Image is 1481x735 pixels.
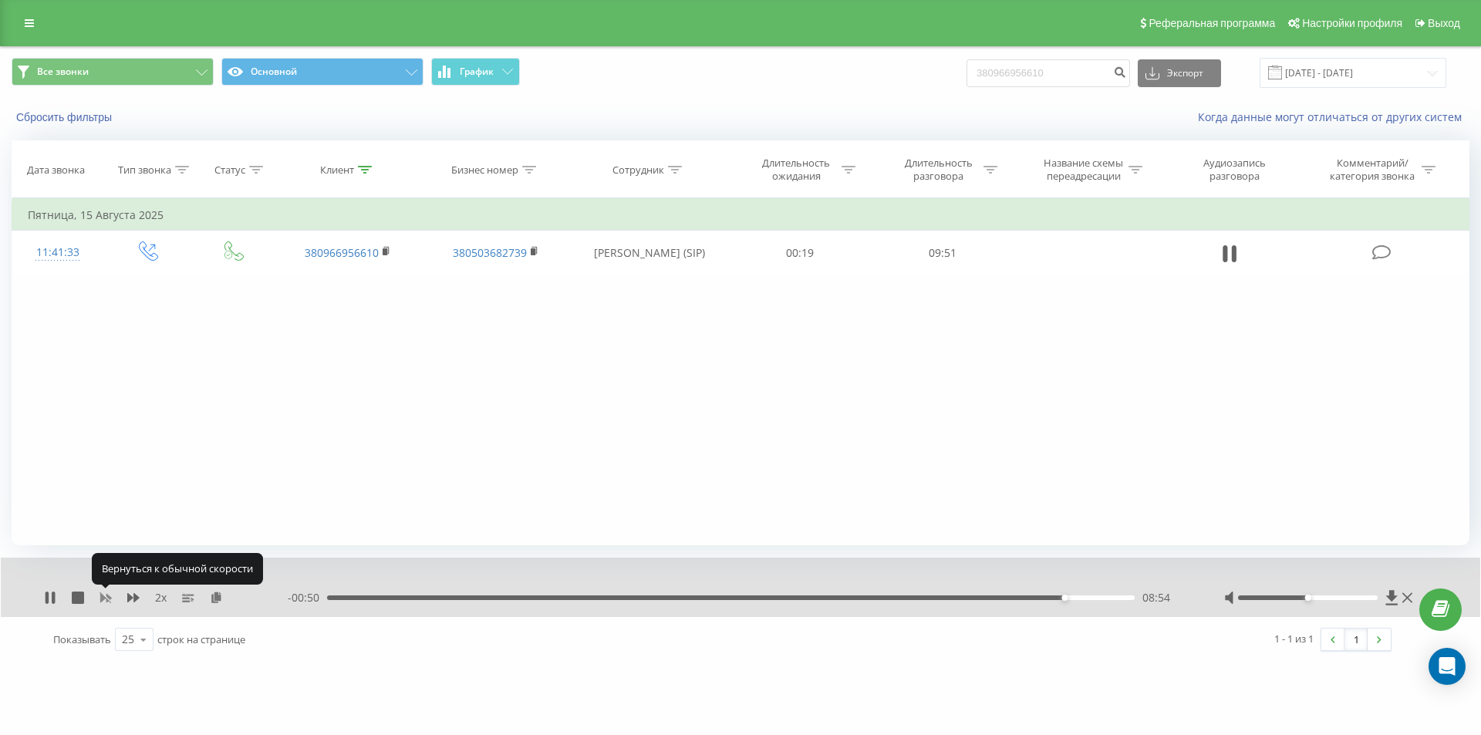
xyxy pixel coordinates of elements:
[12,200,1469,231] td: Пятница, 15 Августа 2025
[27,164,85,177] div: Дата звонка
[1328,157,1418,183] div: Комментарий/категория звонка
[729,231,871,275] td: 00:19
[288,590,327,605] span: - 00:50
[1149,17,1275,29] span: Реферальная программа
[897,157,980,183] div: Длительность разговора
[122,632,134,647] div: 25
[305,245,379,260] a: 380966956610
[1042,157,1125,183] div: Название схемы переадресации
[37,66,89,78] span: Все звонки
[12,110,120,124] button: Сбросить фильтры
[53,632,111,646] span: Показывать
[12,58,214,86] button: Все звонки
[28,238,88,268] div: 11:41:33
[1344,629,1368,650] a: 1
[1302,17,1402,29] span: Настройки профиля
[1274,631,1314,646] div: 1 - 1 из 1
[92,553,263,584] div: Вернуться к обычной скорости
[755,157,838,183] div: Длительность ожидания
[1142,590,1170,605] span: 08:54
[1304,595,1311,601] div: Accessibility label
[1185,157,1285,183] div: Аудиозапись разговора
[431,58,520,86] button: График
[453,245,527,260] a: 380503682739
[1138,59,1221,87] button: Экспорт
[1429,648,1466,685] div: Open Intercom Messenger
[612,164,664,177] div: Сотрудник
[460,66,494,77] span: График
[1061,595,1068,601] div: Accessibility label
[569,231,729,275] td: [PERSON_NAME] (SIP)
[118,164,171,177] div: Тип звонка
[967,59,1130,87] input: Поиск по номеру
[320,164,354,177] div: Клиент
[155,590,167,605] span: 2 x
[214,164,245,177] div: Статус
[871,231,1013,275] td: 09:51
[221,58,423,86] button: Основной
[1428,17,1460,29] span: Выход
[451,164,518,177] div: Бизнес номер
[1198,110,1469,124] a: Когда данные могут отличаться от других систем
[157,632,245,646] span: строк на странице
